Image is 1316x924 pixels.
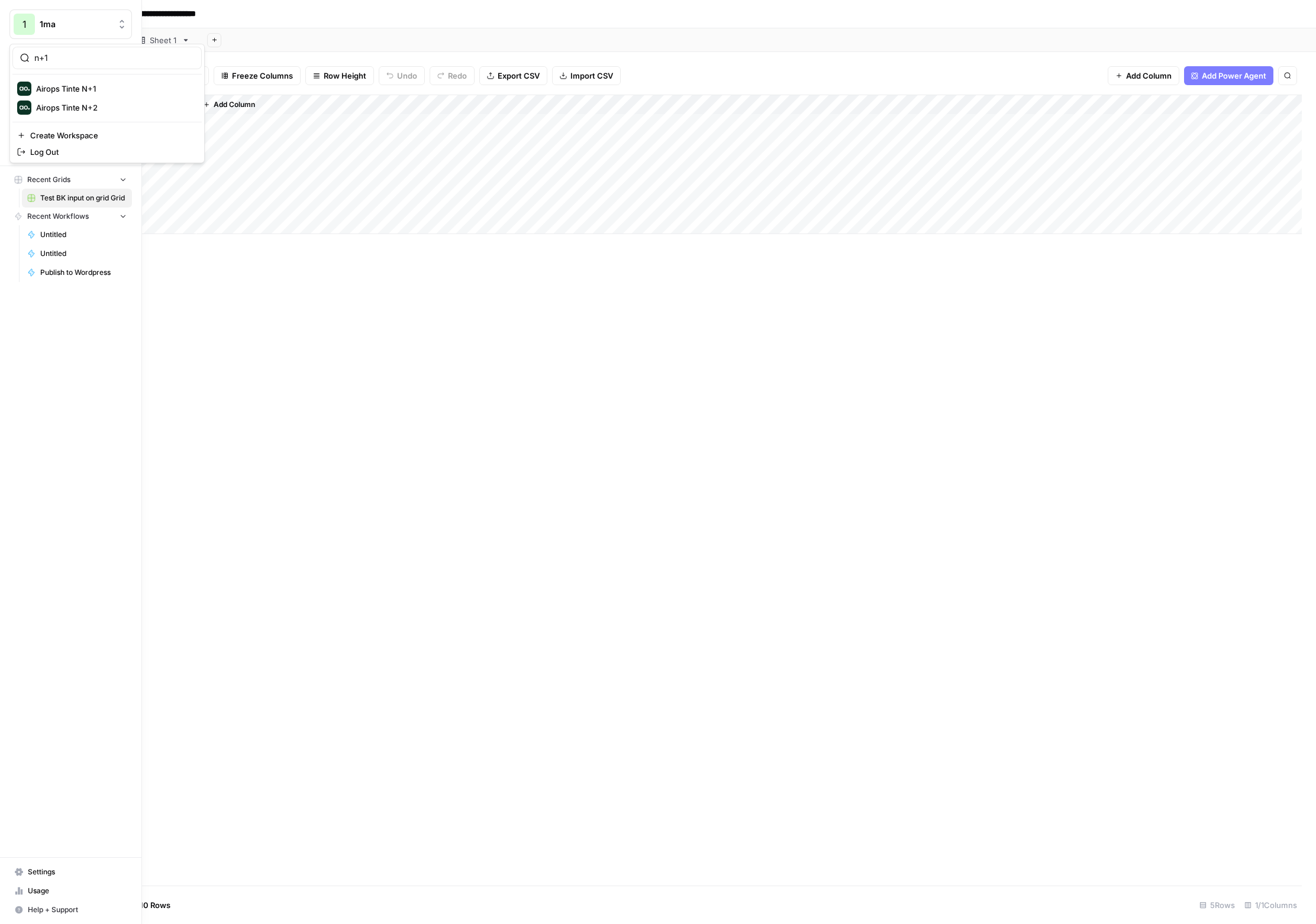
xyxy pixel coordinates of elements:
[198,97,260,112] button: Add Column
[28,867,127,877] span: Settings
[324,70,366,82] span: Row Height
[27,211,89,222] span: Recent Workflows
[36,102,192,114] span: Airops Tinte N+2
[214,66,301,85] button: Freeze Columns
[430,66,475,85] button: Redo
[1184,66,1273,85] button: Add Power Agent
[127,28,200,52] a: Sheet 1
[9,44,205,163] div: Workspace: 1ma
[1240,896,1302,915] div: 1/1 Columns
[1202,70,1266,82] span: Add Power Agent
[397,70,417,82] span: Undo
[9,900,132,919] button: Help + Support
[305,66,374,85] button: Row Height
[123,899,170,911] span: Add 10 Rows
[214,99,255,110] span: Add Column
[30,146,192,158] span: Log Out
[40,193,127,203] span: Test BK input on grid Grid
[9,863,132,881] a: Settings
[40,267,127,278] span: Publish to Wordpress
[22,244,132,263] a: Untitled
[1108,66,1179,85] button: Add Column
[40,229,127,240] span: Untitled
[150,34,177,46] div: Sheet 1
[552,66,621,85] button: Import CSV
[17,82,31,96] img: Airops Tinte N+1 Logo
[22,189,132,208] a: Test BK input on grid Grid
[448,70,467,82] span: Redo
[379,66,425,85] button: Undo
[36,83,192,95] span: Airops Tinte N+1
[1126,70,1172,82] span: Add Column
[30,129,192,141] span: Create Workspace
[232,70,293,82] span: Freeze Columns
[9,881,132,900] a: Usage
[28,904,127,915] span: Help + Support
[22,225,132,244] a: Untitled
[27,174,70,185] span: Recent Grids
[9,208,132,225] button: Recent Workflows
[12,127,202,144] a: Create Workspace
[479,66,547,85] button: Export CSV
[570,70,613,82] span: Import CSV
[22,17,27,31] span: 1
[9,9,132,39] button: Workspace: 1ma
[12,144,202,160] a: Log Out
[9,171,132,189] button: Recent Grids
[40,248,127,259] span: Untitled
[22,263,132,282] a: Publish to Wordpress
[17,100,31,115] img: Airops Tinte N+2 Logo
[34,52,194,64] input: Search Workspaces
[40,18,111,30] span: 1ma
[28,886,127,896] span: Usage
[1195,896,1240,915] div: 5 Rows
[498,70,540,82] span: Export CSV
